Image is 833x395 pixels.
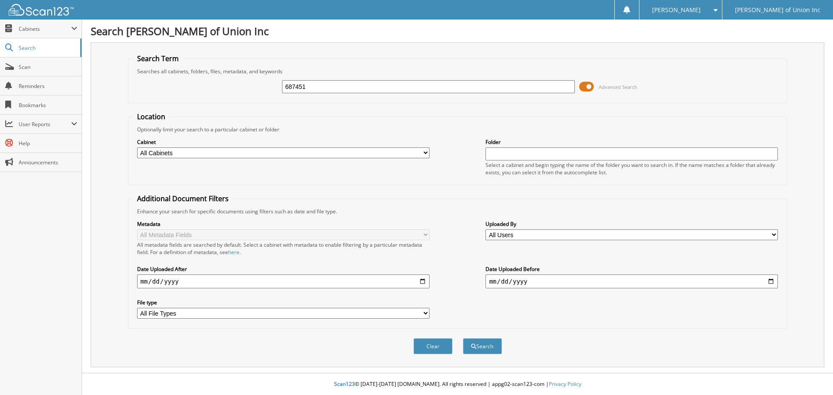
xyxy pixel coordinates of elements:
img: scan123-logo-white.svg [9,4,74,16]
legend: Location [133,112,170,121]
span: Advanced Search [599,84,637,90]
button: Search [463,338,502,354]
label: Date Uploaded After [137,265,430,273]
div: Optionally limit your search to a particular cabinet or folder [133,126,783,133]
span: Help [19,140,77,147]
input: end [485,274,778,288]
span: Search [19,44,76,52]
label: Uploaded By [485,220,778,228]
input: start [137,274,430,288]
span: [PERSON_NAME] [652,7,701,13]
label: Cabinet [137,138,430,146]
div: Searches all cabinets, folders, files, metadata, and keywords [133,68,783,75]
span: Reminders [19,82,77,90]
div: All metadata fields are searched by default. Select a cabinet with metadata to enable filtering b... [137,241,430,256]
label: File type [137,299,430,306]
label: Metadata [137,220,430,228]
legend: Additional Document Filters [133,194,233,203]
span: Scan123 [334,380,355,388]
span: Cabinets [19,25,71,33]
h1: Search [PERSON_NAME] of Union Inc [91,24,824,38]
div: Select a cabinet and begin typing the name of the folder you want to search in. If the name match... [485,161,778,176]
div: © [DATE]-[DATE] [DOMAIN_NAME]. All rights reserved | appg02-scan123-com | [82,374,833,395]
span: [PERSON_NAME] of Union Inc [735,7,820,13]
span: Bookmarks [19,101,77,109]
label: Date Uploaded Before [485,265,778,273]
a: here [228,248,239,256]
label: Folder [485,138,778,146]
span: User Reports [19,121,71,128]
button: Clear [413,338,453,354]
a: Privacy Policy [549,380,581,388]
iframe: Chat Widget [790,353,833,395]
span: Scan [19,63,77,71]
span: Announcements [19,159,77,166]
div: Enhance your search for specific documents using filters such as date and file type. [133,208,783,215]
legend: Search Term [133,54,183,63]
